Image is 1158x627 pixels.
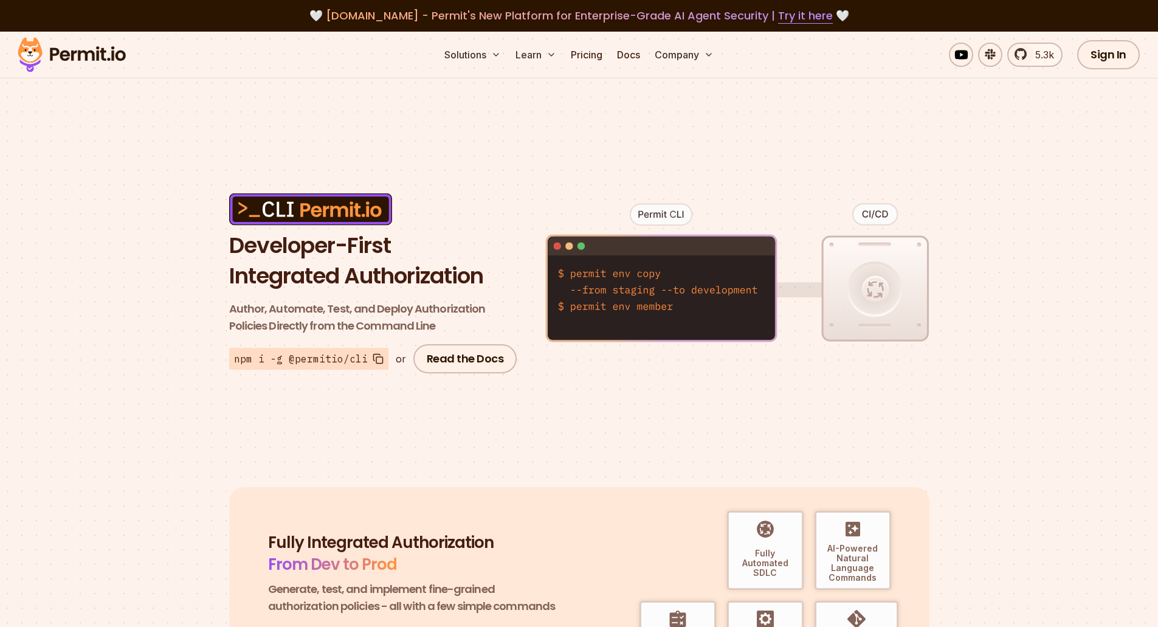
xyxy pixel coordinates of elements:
a: Docs [612,43,645,67]
img: Permit logo [12,34,131,75]
div: 🤍 🤍 [29,7,1129,24]
h2: Fully Integrated Authorization [268,532,560,576]
span: Author, Automate, Test, and Deploy Authorization [229,300,521,317]
a: 5.3k [1007,43,1063,67]
a: Try it here [778,8,833,24]
p: AI-Powered Natural Language Commands [821,544,884,583]
button: npm i -g @permitio/cli [229,348,388,370]
p: Policies Directly from the Command Line [229,300,521,334]
div: or [396,352,406,366]
a: Pricing [566,43,607,67]
p: Fully Automated SDLC [734,549,797,578]
p: Generate, test, and implement fine-grained authorization policies - all with a few simple commands [268,581,560,615]
span: From Dev to Prod [268,553,397,575]
button: Solutions [439,43,506,67]
a: Sign In [1077,40,1140,69]
button: Learn [511,43,561,67]
button: Company [650,43,719,67]
span: 5.3k [1028,47,1054,62]
h1: Developer-First Integrated Authorization [229,230,521,291]
span: npm i -g @permitio/cli [234,352,368,366]
a: Read the Docs [413,344,517,373]
span: [DOMAIN_NAME] - Permit's New Platform for Enterprise-Grade AI Agent Security | [326,8,833,23]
